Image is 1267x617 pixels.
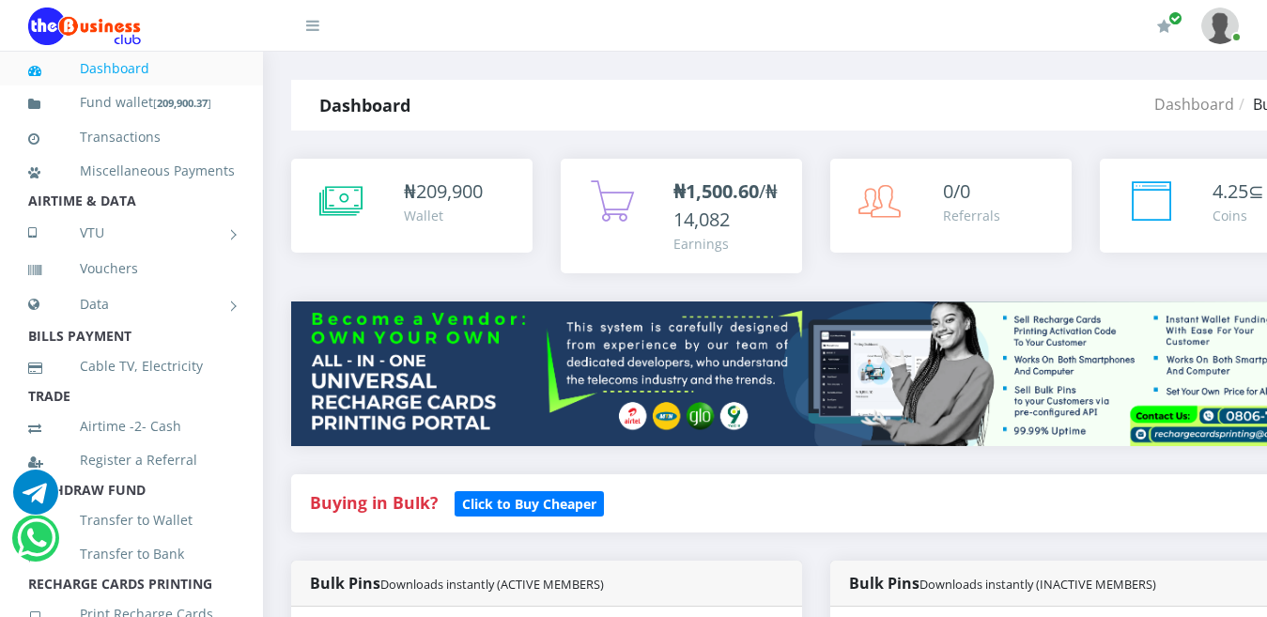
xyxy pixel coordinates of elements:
div: Coins [1213,206,1264,225]
a: ₦209,900 Wallet [291,159,533,253]
a: Chat for support [13,484,58,515]
a: ₦1,500.60/₦14,082 Earnings [561,159,802,273]
b: 209,900.37 [157,96,208,110]
div: Wallet [404,206,483,225]
i: Renew/Upgrade Subscription [1157,19,1171,34]
a: Fund wallet[209,900.37] [28,81,235,125]
strong: Bulk Pins [310,573,604,594]
span: 4.25 [1213,178,1248,204]
a: Chat for support [17,530,55,561]
a: Dashboard [1154,94,1234,115]
strong: Dashboard [319,94,410,116]
strong: Bulk Pins [849,573,1156,594]
a: 0/0 Referrals [830,159,1072,253]
a: Airtime -2- Cash [28,405,235,448]
img: Logo [28,8,141,45]
a: Click to Buy Cheaper [455,491,604,514]
div: ₦ [404,177,483,206]
span: 0/0 [943,178,970,204]
a: Transfer to Bank [28,532,235,576]
span: Renew/Upgrade Subscription [1168,11,1182,25]
a: Dashboard [28,47,235,90]
a: Register a Referral [28,439,235,482]
span: /₦14,082 [673,178,778,232]
b: Click to Buy Cheaper [462,495,596,513]
img: User [1201,8,1239,44]
a: Transfer to Wallet [28,499,235,542]
b: ₦1,500.60 [673,178,759,204]
div: Earnings [673,234,783,254]
a: VTU [28,209,235,256]
small: [ ] [153,96,211,110]
a: Cable TV, Electricity [28,345,235,388]
strong: Buying in Bulk? [310,491,438,514]
a: Transactions [28,116,235,159]
a: Data [28,281,235,328]
small: Downloads instantly (ACTIVE MEMBERS) [380,576,604,593]
a: Vouchers [28,247,235,290]
small: Downloads instantly (INACTIVE MEMBERS) [919,576,1156,593]
span: 209,900 [416,178,483,204]
div: Referrals [943,206,1000,225]
div: ⊆ [1213,177,1264,206]
a: Miscellaneous Payments [28,149,235,193]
